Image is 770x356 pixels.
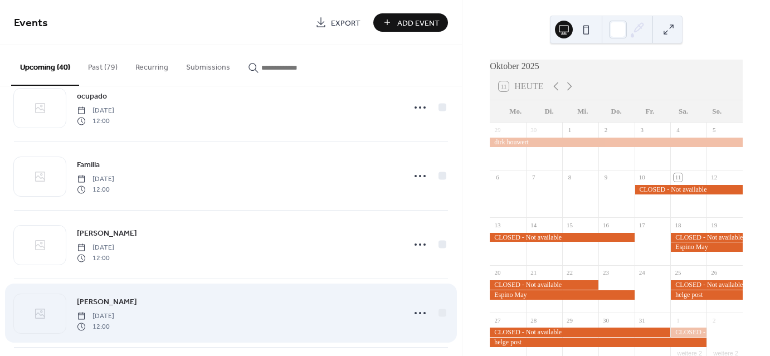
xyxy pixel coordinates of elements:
[77,90,107,103] a: ocupado
[77,227,137,240] a: [PERSON_NAME]
[710,221,718,229] div: 19
[602,316,610,324] div: 30
[77,228,137,240] span: [PERSON_NAME]
[77,91,107,103] span: ocupado
[638,173,646,182] div: 10
[710,126,718,134] div: 5
[566,126,574,134] div: 1
[710,316,718,324] div: 2
[600,100,633,123] div: Do.
[529,221,538,229] div: 14
[14,12,48,34] span: Events
[493,316,501,324] div: 27
[529,316,538,324] div: 28
[77,321,114,331] span: 12:00
[602,221,610,229] div: 16
[638,269,646,277] div: 24
[674,126,682,134] div: 4
[529,269,538,277] div: 21
[666,100,700,123] div: Sa.
[126,45,177,85] button: Recurring
[490,233,634,242] div: CLOSED - Not available
[635,185,743,194] div: CLOSED - Not available
[670,328,706,337] div: CLOSED - Not available
[566,173,574,182] div: 8
[710,269,718,277] div: 26
[77,295,137,308] a: [PERSON_NAME]
[77,106,114,116] span: [DATE]
[493,173,501,182] div: 6
[397,17,440,29] span: Add Event
[638,221,646,229] div: 17
[566,316,574,324] div: 29
[638,316,646,324] div: 31
[532,100,566,123] div: Di.
[77,296,137,308] span: [PERSON_NAME]
[77,174,114,184] span: [DATE]
[670,242,743,252] div: Espino May
[499,100,532,123] div: Mo.
[602,269,610,277] div: 23
[566,100,600,123] div: Mi.
[529,126,538,134] div: 30
[490,280,598,290] div: CLOSED - Not available
[77,243,114,253] span: [DATE]
[77,184,114,194] span: 12:00
[670,233,743,242] div: CLOSED - Not available
[490,60,743,73] div: Oktober 2025
[670,290,743,300] div: helge post
[493,221,501,229] div: 13
[373,13,448,32] button: Add Event
[700,100,734,123] div: So.
[490,138,743,147] div: dirk houwert
[79,45,126,85] button: Past (79)
[674,173,682,182] div: 11
[602,173,610,182] div: 9
[529,173,538,182] div: 7
[307,13,369,32] a: Export
[77,159,100,171] span: Familia
[566,269,574,277] div: 22
[490,328,670,337] div: CLOSED - Not available
[493,126,501,134] div: 29
[490,290,634,300] div: Espino May
[674,221,682,229] div: 18
[674,269,682,277] div: 25
[602,126,610,134] div: 2
[674,316,682,324] div: 1
[77,311,114,321] span: [DATE]
[177,45,239,85] button: Submissions
[633,100,666,123] div: Fr.
[77,116,114,126] span: 12:00
[493,269,501,277] div: 20
[77,253,114,263] span: 12:00
[490,338,706,347] div: helge post
[331,17,360,29] span: Export
[710,173,718,182] div: 12
[670,280,743,290] div: CLOSED - Not available
[638,126,646,134] div: 3
[77,158,100,171] a: Familia
[11,45,79,86] button: Upcoming (40)
[566,221,574,229] div: 15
